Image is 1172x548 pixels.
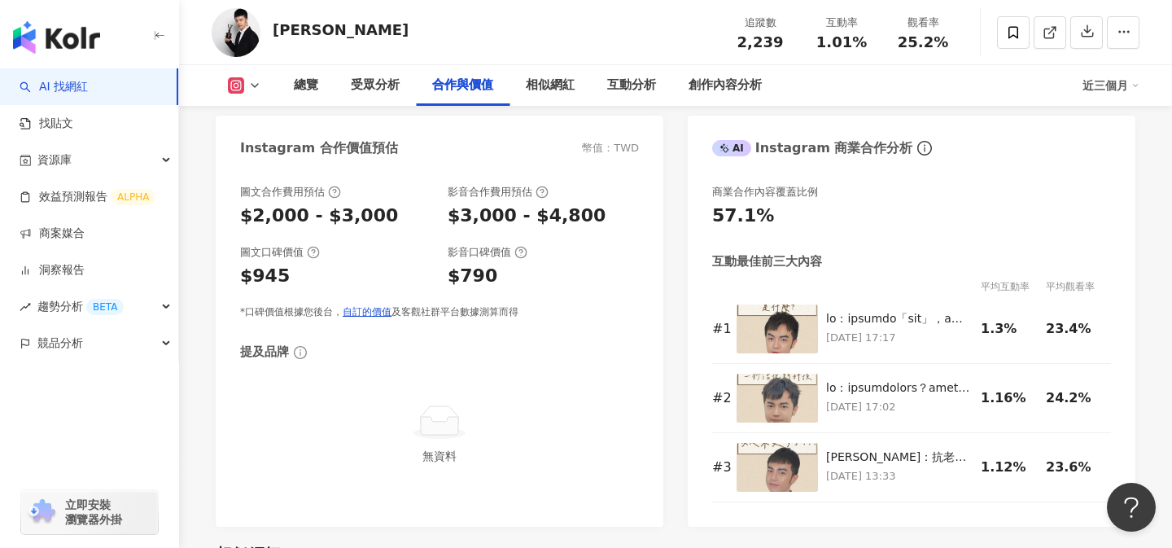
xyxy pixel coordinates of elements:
div: 24.2% [1046,389,1103,407]
div: 1.16% [981,389,1038,407]
div: 1.3% [981,320,1038,338]
iframe: Help Scout Beacon - Open [1107,483,1156,532]
span: 趨勢分析 [37,288,124,325]
div: 追蹤數 [729,15,791,31]
div: 平均觀看率 [1046,278,1111,295]
div: 總覽 [294,76,318,95]
span: 競品分析 [37,325,83,362]
p: [DATE] 13:33 [826,467,973,485]
div: $3,000 - $4,800 [448,204,606,229]
img: 希爾：不加防腐也能超長效保存？保養界最強保存技術 今天要介紹一個技術上的特別，它可以讓保養品完全不需要防腐劑，就可以保存非常多年，不需要任何額外的添加劑，最重要的就是讓保養成分保持最高的活性，針... [737,374,818,423]
div: 受眾分析 [351,76,400,95]
div: 提及品牌 [240,344,289,361]
div: [PERSON_NAME]：抗老靠A醇不夠，搭配這些成份才更好。 對A醇有一定瞭解的人應該都知道A醇要搭配B3，可以加強美白又能舒緩A醇的刺激。 但有更重要的其實是抗氧化成份，因為抗氧化類的成份... [826,449,973,466]
div: 57.1% [712,204,774,229]
span: 立即安裝 瀏覽器外掛 [65,498,122,527]
p: [DATE] 17:17 [826,329,973,347]
div: 觀看率 [892,15,954,31]
div: 23.6% [1046,458,1103,476]
div: 平均互動率 [981,278,1046,295]
div: [PERSON_NAME] [273,20,409,40]
div: $790 [448,264,497,289]
img: 希爾：最紅的保養趨勢「外泌體」，到底有沒有效？ 外泌體Exosome是什麼？ 我：外泌體是細胞釋放的囊泡，包含各種RNA、DNA、氨基酸等⋯主要的功用就是跟我們的皮膚細胞互相溝通，增加細胞內線粒... [737,305,818,353]
a: 找貼文 [20,116,73,132]
div: BETA [86,299,124,315]
div: *口碑價值根據您後台， 及客觀社群平台數據測算而得 [240,305,639,319]
a: 洞察報告 [20,262,85,278]
div: lo：ipsumdolors？ametconse adipiscingeli，seddoeiusmodtem，incididun，utlaboreetd，magnaaliquaenimadm，v... [826,380,973,397]
img: logo [13,21,100,54]
span: info-circle [291,344,309,362]
div: 互動最佳前三大內容 [712,253,822,270]
span: 1.01% [816,34,867,50]
div: 互動率 [811,15,872,31]
div: 圖文口碑價值 [240,245,320,260]
div: lo：ipsumdo「sit」，ametco？ adiPiscingeli？ s：doeiusmodte，inciDID、UTL、etdo⋯magnaaliquaenimadmi，veniamq... [826,311,973,327]
div: 23.4% [1046,320,1103,338]
div: 影音口碑價值 [448,245,527,260]
span: 25.2% [898,34,948,50]
div: 近三個月 [1082,72,1139,99]
span: info-circle [915,138,934,158]
span: 資源庫 [37,142,72,178]
a: chrome extension立即安裝 瀏覽器外掛 [21,490,158,534]
div: $945 [240,264,290,289]
div: 商業合作內容覆蓋比例 [712,185,818,199]
span: rise [20,301,31,313]
a: 自訂的價值 [343,306,391,318]
div: 互動分析 [607,76,656,95]
div: Instagram 合作價值預估 [240,139,398,157]
div: 合作與價值 [432,76,493,95]
img: 希爾：抗老靠A醇不夠，搭配這些成份才更好。 對A醇有一定瞭解的人應該都知道A醇要搭配B3，可以加強美白又能舒緩A醇的刺激。 但有更重要的其實是抗氧化成份，因為抗氧化類的成份一方面能清除我們皮膚的... [737,443,818,492]
div: 無資料 [247,447,632,465]
span: 2,239 [737,33,784,50]
a: 效益預測報告ALPHA [20,189,155,205]
div: Instagram 商業合作分析 [712,139,912,157]
img: chrome extension [26,499,58,525]
p: [DATE] 17:02 [826,398,973,416]
div: 影音合作費用預估 [448,185,549,199]
div: # 2 [712,389,728,407]
div: # 1 [712,320,728,338]
div: 創作內容分析 [689,76,762,95]
a: searchAI 找網紅 [20,79,88,95]
div: # 3 [712,458,728,476]
div: 1.12% [981,458,1038,476]
img: KOL Avatar [212,8,260,57]
div: 圖文合作費用預估 [240,185,341,199]
div: AI [712,140,751,156]
div: 幣值：TWD [582,141,639,156]
div: 相似網紅 [526,76,575,95]
a: 商案媒合 [20,226,85,242]
div: $2,000 - $3,000 [240,204,398,229]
